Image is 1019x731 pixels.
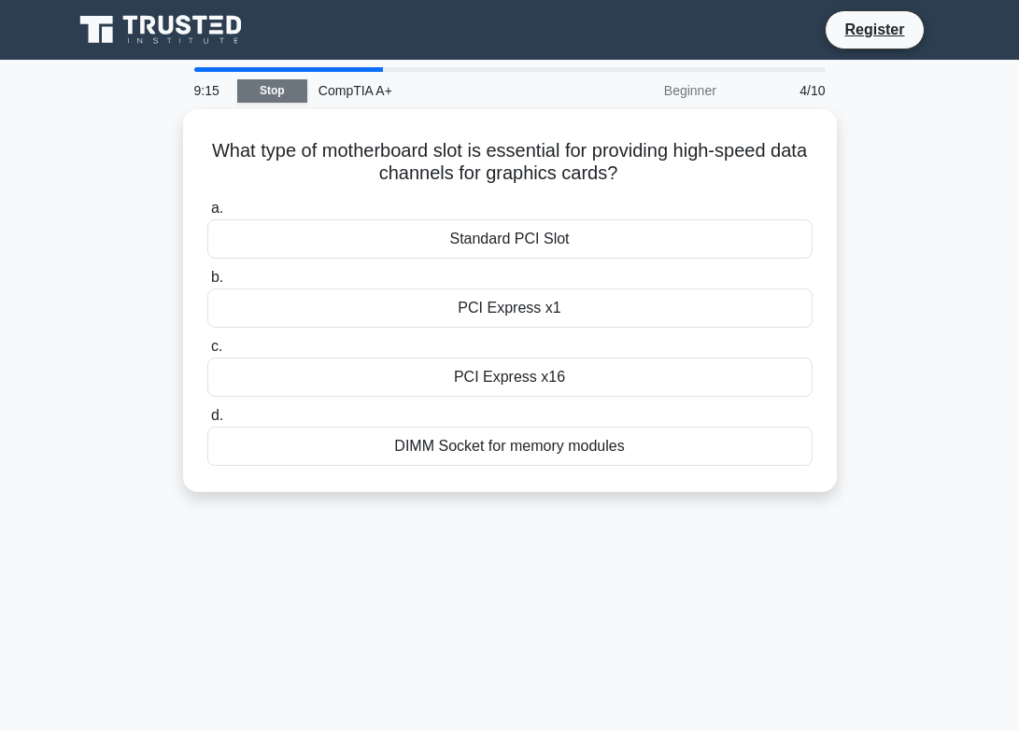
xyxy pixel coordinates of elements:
div: 9:15 [183,72,237,109]
div: PCI Express x1 [207,288,813,328]
div: Beginner [564,72,728,109]
a: Stop [237,79,307,103]
a: Register [833,18,915,41]
div: DIMM Socket for memory modules [207,427,813,466]
div: PCI Express x16 [207,358,813,397]
span: a. [211,200,223,216]
div: Standard PCI Slot [207,219,813,259]
span: c. [211,338,222,354]
div: CompTIA A+ [307,72,564,109]
div: 4/10 [728,72,837,109]
h5: What type of motherboard slot is essential for providing high-speed data channels for graphics ca... [205,139,814,186]
span: d. [211,407,223,423]
span: b. [211,269,223,285]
